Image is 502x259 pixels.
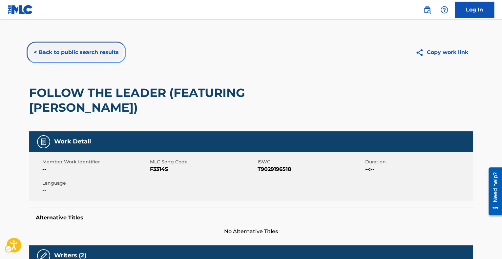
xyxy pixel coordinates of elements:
[455,2,494,18] a: Log In
[150,165,256,173] span: F3314S
[36,214,466,221] h5: Alternative Titles
[42,187,148,194] span: --
[440,6,448,14] img: help
[40,138,48,146] img: Work Detail
[365,165,471,173] span: --:--
[258,165,364,173] span: T9029196518
[42,158,148,165] span: Member Work Identifier
[29,228,473,235] span: No Alternative Titles
[484,165,502,217] iframe: Iframe | Resource Center
[150,158,256,165] span: MLC Song Code
[423,6,431,14] img: search
[411,44,473,61] button: Copy work link
[54,138,91,145] h5: Work Detail
[29,44,123,61] button: < Back to public search results
[258,158,364,165] span: ISWC
[415,48,427,57] img: Copy work link
[42,165,148,173] span: --
[365,158,471,165] span: Duration
[29,85,295,115] h2: FOLLOW THE LEADER (FEATURING [PERSON_NAME])
[42,180,148,187] span: Language
[8,5,33,14] img: MLC Logo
